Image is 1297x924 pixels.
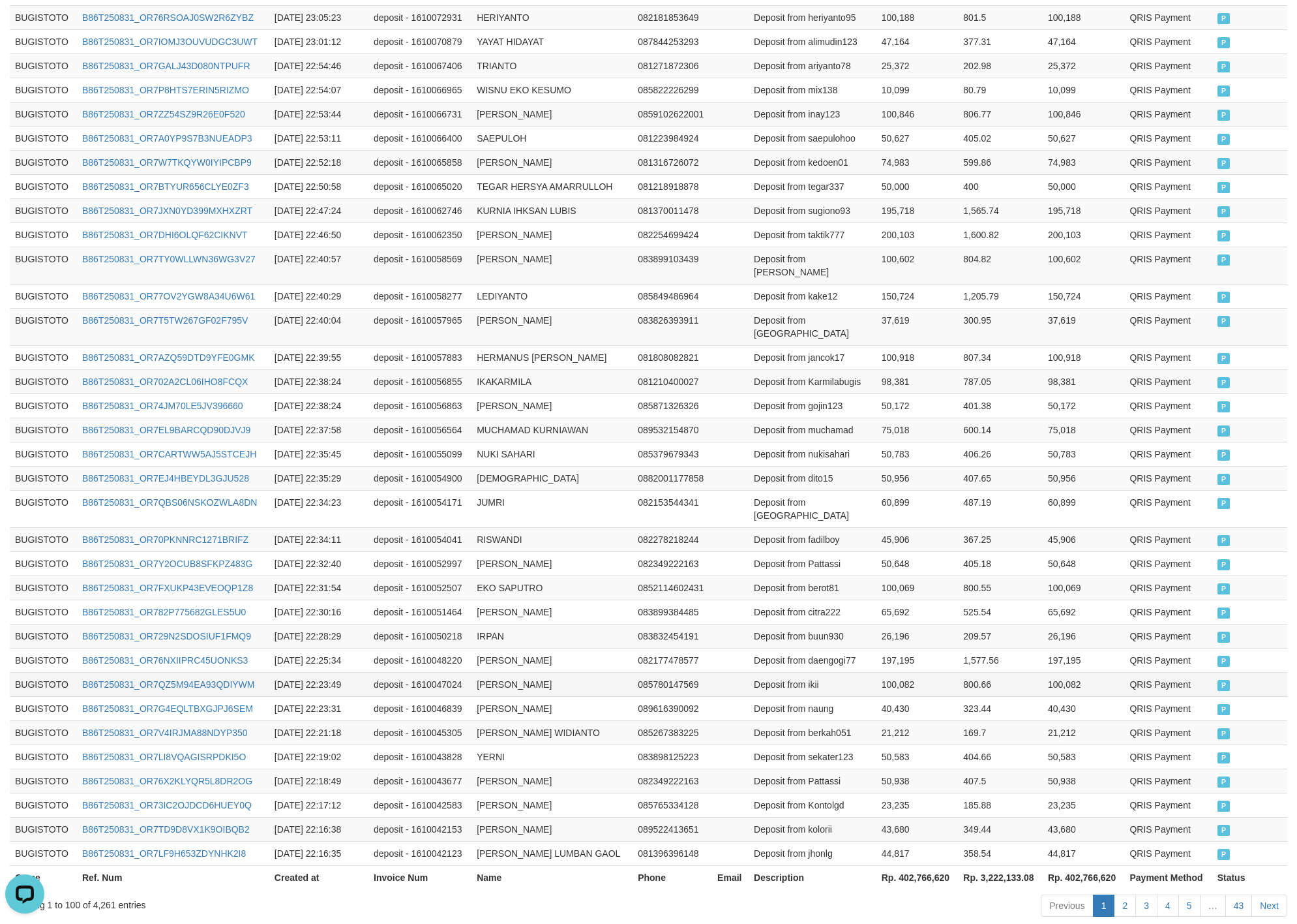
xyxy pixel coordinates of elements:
[269,174,368,198] td: [DATE] 22:50:58
[749,369,876,393] td: Deposit from Karmilabugis
[82,315,248,326] a: B86T250831_OR7T5TW267GF02F795V
[10,466,77,490] td: BUGISTOTO
[471,418,633,442] td: MUCHAMAD KURNIAWAN
[958,393,1043,418] td: 401.38
[1124,102,1212,126] td: QRIS Payment
[269,369,368,393] td: [DATE] 22:38:24
[876,527,959,551] td: 45,906
[471,174,633,198] td: TEGAR HERSYA AMARRULLOH
[1043,198,1125,223] td: 195,718
[1043,466,1125,490] td: 50,956
[368,174,471,198] td: deposit - 1610065020
[368,369,471,393] td: deposit - 1610056855
[10,150,77,174] td: BUGISTOTO
[1124,527,1212,551] td: QRIS Payment
[749,527,876,551] td: Deposit from fadilboy
[1124,418,1212,442] td: QRIS Payment
[749,247,876,284] td: Deposit from [PERSON_NAME]
[1251,895,1287,917] a: Next
[1217,182,1230,193] span: PAID
[82,425,250,435] a: B86T250831_OR7EL9BARCQD90DJVJ9
[749,102,876,126] td: Deposit from inay123
[633,551,712,576] td: 082349222163
[10,345,77,369] td: BUGISTOTO
[1217,254,1230,266] span: PAID
[958,223,1043,247] td: 1,600.82
[958,418,1043,442] td: 600.14
[633,150,712,174] td: 081316726072
[368,490,471,527] td: deposit - 1610054171
[82,352,255,363] a: B86T250831_OR7AZQ59DTD9YFE0GMK
[269,150,368,174] td: [DATE] 22:52:18
[1124,308,1212,345] td: QRIS Payment
[82,473,249,484] a: B86T250831_OR7EJ4HBEYDL3GJU528
[876,393,959,418] td: 50,172
[82,752,246,762] a: B86T250831_OR7LI8VQAGISRPDKI5O
[82,109,245,119] a: B86T250831_OR7ZZ54SZ9R26E0F520
[876,174,959,198] td: 50,000
[1217,61,1230,72] span: PAID
[1200,895,1226,917] a: …
[10,174,77,198] td: BUGISTOTO
[1124,490,1212,527] td: QRIS Payment
[958,54,1043,78] td: 202.98
[269,442,368,466] td: [DATE] 22:35:45
[471,284,633,308] td: LEDIYANTO
[269,247,368,284] td: [DATE] 22:40:57
[633,527,712,551] td: 082278218244
[82,377,248,387] a: B86T250831_OR702A2CL06IHO8FCQX
[749,576,876,600] td: Deposit from berot81
[1124,247,1212,284] td: QRIS Payment
[1217,401,1230,412] span: PAID
[1043,527,1125,551] td: 45,906
[1217,110,1230,121] span: PAID
[749,418,876,442] td: Deposit from muchamad
[82,157,252,168] a: B86T250831_OR7W7TKQYW0IYIPCBP9
[958,78,1043,102] td: 80.79
[876,247,959,284] td: 100,602
[749,54,876,78] td: Deposit from ariyanto78
[876,5,959,29] td: 100,188
[1124,54,1212,78] td: QRIS Payment
[10,284,77,308] td: BUGISTOTO
[876,369,959,393] td: 98,381
[633,78,712,102] td: 085822226299
[749,198,876,223] td: Deposit from sugiono93
[1043,308,1125,345] td: 37,619
[1217,425,1230,437] span: PAID
[82,655,248,666] a: B86T250831_OR76NXIIPRC45UONKS3
[269,418,368,442] td: [DATE] 22:37:58
[1124,466,1212,490] td: QRIS Payment
[269,600,368,624] td: [DATE] 22:30:16
[1043,150,1125,174] td: 74,983
[269,576,368,600] td: [DATE] 22:31:54
[471,490,633,527] td: JUMRI
[471,527,633,551] td: RISWANDI
[269,308,368,345] td: [DATE] 22:40:04
[1217,450,1230,461] span: PAID
[749,126,876,150] td: Deposit from saepulohoo
[749,393,876,418] td: Deposit from gojin123
[82,583,253,593] a: B86T250831_OR7FXUKP43EVEOQP1Z8
[471,126,633,150] td: SAEPULOH
[471,5,633,29] td: HERIYANTO
[1043,5,1125,29] td: 100,188
[1217,559,1230,570] span: PAID
[82,800,252,810] a: B86T250831_OR73IC2OJDCD6HUEY0Q
[1124,150,1212,174] td: QRIS Payment
[368,576,471,600] td: deposit - 1610052507
[82,559,252,569] a: B86T250831_OR7Y2OCUB8SFKPZ483G
[1124,29,1212,54] td: QRIS Payment
[633,466,712,490] td: 0882001177858
[82,728,248,738] a: B86T250831_OR7V4IRJMA88NDYP350
[749,5,876,29] td: Deposit from heriyanto95
[749,466,876,490] td: Deposit from dito15
[1217,498,1230,509] span: PAID
[1225,895,1253,917] a: 43
[1043,551,1125,576] td: 50,648
[958,247,1043,284] td: 804.82
[633,102,712,126] td: 0859102622001
[1217,85,1230,97] span: PAID
[10,418,77,442] td: BUGISTOTO
[633,308,712,345] td: 083826393911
